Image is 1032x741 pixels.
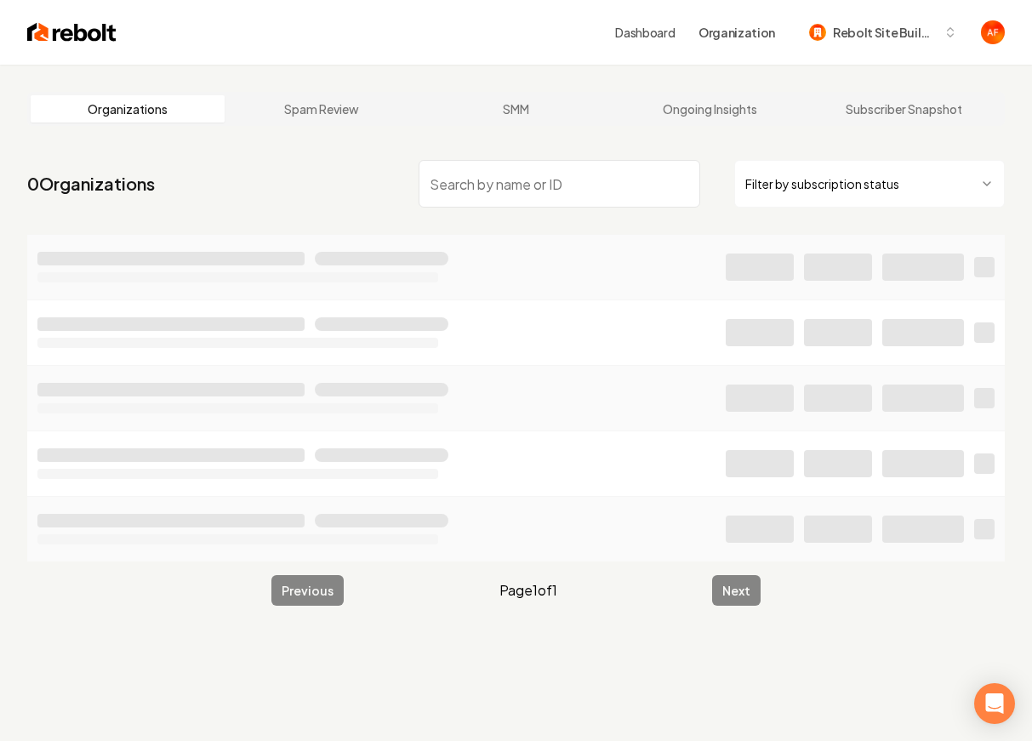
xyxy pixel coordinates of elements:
[419,95,613,123] a: SMM
[807,95,1001,123] a: Subscriber Snapshot
[833,24,937,42] span: Rebolt Site Builder
[499,580,557,601] span: Page 1 of 1
[31,95,225,123] a: Organizations
[27,172,155,196] a: 0Organizations
[419,160,701,208] input: Search by name or ID
[981,20,1005,44] img: Avan Fahimi
[615,24,675,41] a: Dashboard
[225,95,419,123] a: Spam Review
[809,24,826,41] img: Rebolt Site Builder
[974,683,1015,724] div: Open Intercom Messenger
[981,20,1005,44] button: Open user button
[688,17,785,48] button: Organization
[27,20,117,44] img: Rebolt Logo
[613,95,807,123] a: Ongoing Insights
